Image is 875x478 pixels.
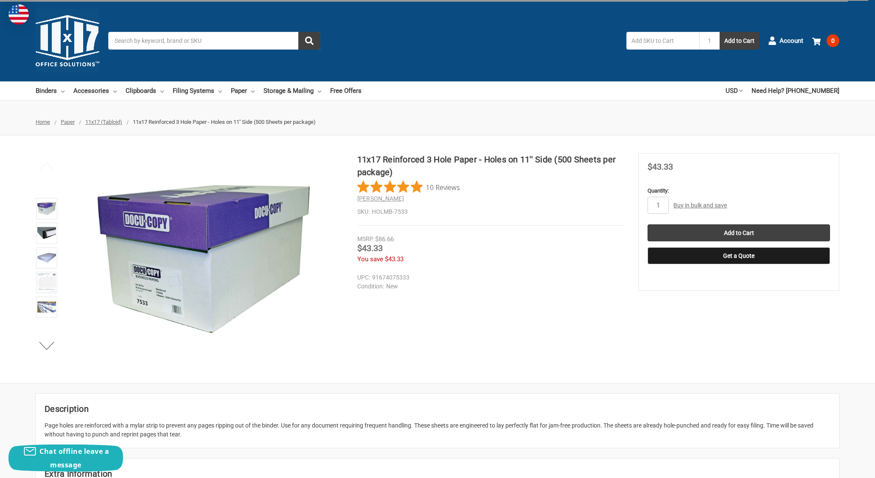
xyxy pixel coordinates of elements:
[36,9,99,73] img: 11x17.com
[85,119,122,125] a: 11x17 (Tabloid)
[357,235,373,243] div: MSRP
[37,249,56,267] img: 11x17 Reinforced Paper 500 sheet ream
[780,36,803,46] span: Account
[8,4,29,25] img: duty and tax information for United States
[426,181,460,193] span: 10 Reviews
[357,181,460,193] button: Rated 4.9 out of 5 stars from 10 reviews. Jump to reviews.
[61,119,75,125] a: Paper
[357,282,384,291] dt: Condition:
[231,81,255,100] a: Paper
[357,195,404,202] a: [PERSON_NAME]
[812,30,839,52] a: 0
[357,273,621,282] dd: 91674075333
[626,32,699,50] input: Add SKU to Cart
[726,81,743,100] a: USD
[264,81,321,100] a: Storage & Mailing
[357,243,383,253] span: $43.33
[673,202,727,209] a: Buy in bulk and save
[8,444,123,472] button: Chat offline leave a message
[36,119,50,125] a: Home
[133,119,316,125] span: 11x17 Reinforced 3 Hole Paper - Holes on 11'' Side (500 Sheets per package)
[330,81,362,100] a: Free Offers
[752,81,839,100] a: Need Help? [PHONE_NUMBER]
[357,207,625,216] dd: HOLMB-7533
[357,153,625,179] h1: 11x17 Reinforced 3 Hole Paper - Holes on 11'' Side (500 Sheets per package)
[648,247,830,264] button: Get a Quote
[648,187,830,195] label: Quantity:
[37,298,56,316] img: 11x17 Reinforced 3 Hole Paper - Holes on 11'' Side (500 Sheets per package)
[45,421,830,439] div: Page holes are reinforced with a mylar strip to prevent any pages ripping out of the binder. Use ...
[375,235,394,243] span: $86.66
[720,32,759,50] button: Add to Cart
[45,403,830,415] h2: Description
[37,224,56,243] img: 11x17 Reinforced 3 Hole Paper - Holes on 11'' Side (500 Sheets per package)
[37,199,56,218] img: 11x17 Reinforced 3 Hole Paper - Holes on 11'' Side (500 Sheets per package)
[648,224,830,241] input: Add to Cart
[34,337,60,354] button: Next
[126,81,164,100] a: Clipboards
[39,447,109,470] span: Chat offline leave a message
[357,273,370,282] dt: UPC:
[357,282,621,291] dd: New
[385,255,404,263] span: $43.33
[768,30,803,52] a: Account
[37,273,56,292] img: 11x17 Reinforced 3 Hole Paper - Holes on 11'' Side (500 Sheets per package)
[173,81,222,100] a: Filing Systems
[827,34,839,47] span: 0
[648,162,673,172] span: $43.33
[357,255,383,263] span: You save
[108,32,320,50] input: Search by keyword, brand or SKU
[98,153,310,365] img: 11x17 Reinforced 3 Hole Paper - Holes on 11'' Side (500 Sheets per package)
[357,207,370,216] dt: SKU:
[36,81,65,100] a: Binders
[34,157,60,174] button: Previous
[73,81,117,100] a: Accessories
